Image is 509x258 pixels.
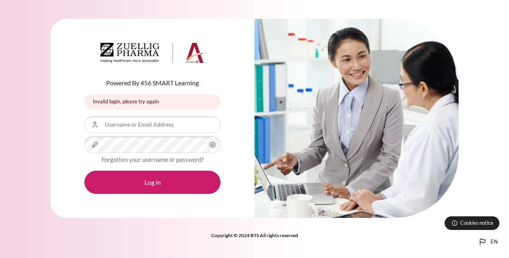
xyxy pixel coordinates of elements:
[100,43,204,66] a: Architeck
[460,219,493,227] span: Cookies notice
[100,43,204,63] img: Architeck
[491,238,498,246] span: en
[102,156,204,163] a: Forgotten your username or password?
[445,216,499,230] button: Cookies notice
[84,171,220,194] button: Log in
[84,78,220,88] p: Powered By 456 SMART Learning
[84,116,220,133] input: Username or Email Address
[211,232,298,238] strong: Copyright © 2024 BTS All rights reserved
[475,234,501,250] button: Languages
[84,94,220,110] div: Invalid login, please try again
